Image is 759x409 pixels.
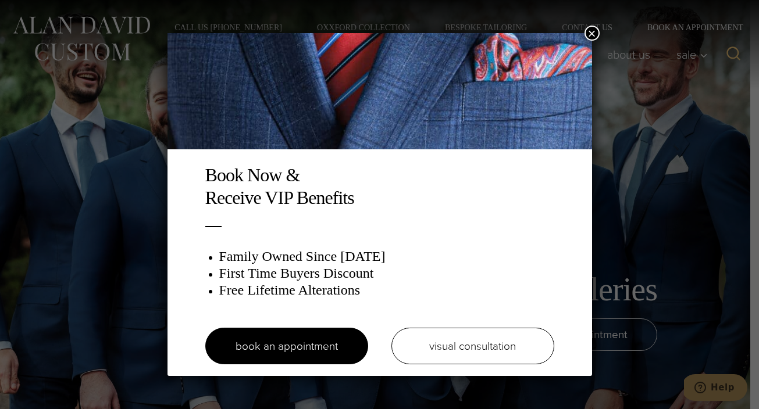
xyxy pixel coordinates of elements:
[205,164,554,209] h2: Book Now & Receive VIP Benefits
[219,282,554,299] h3: Free Lifetime Alterations
[391,328,554,364] a: visual consultation
[219,248,554,265] h3: Family Owned Since [DATE]
[27,8,51,19] span: Help
[205,328,368,364] a: book an appointment
[585,26,600,41] button: Close
[219,265,554,282] h3: First Time Buyers Discount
